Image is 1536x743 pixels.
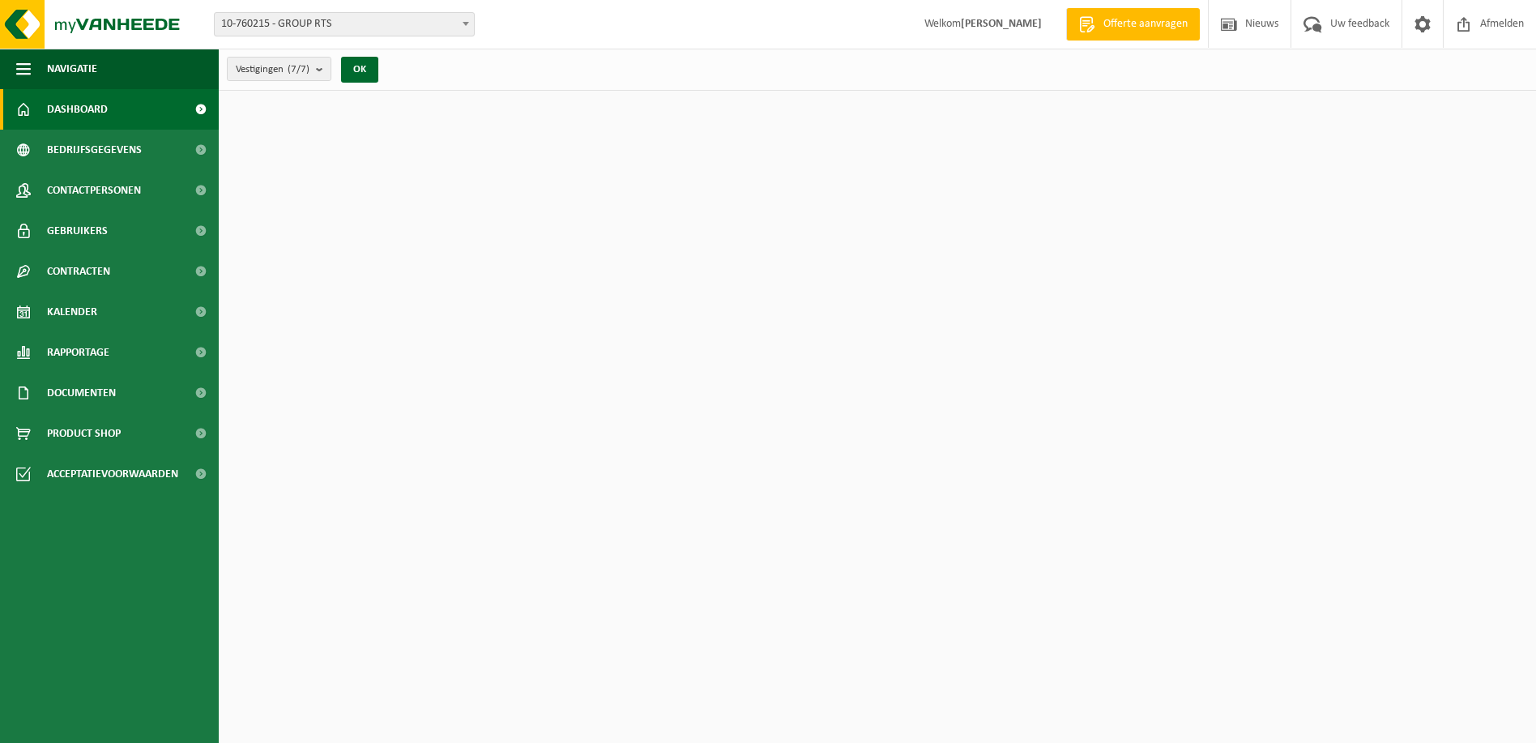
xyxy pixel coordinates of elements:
[341,57,378,83] button: OK
[47,89,108,130] span: Dashboard
[1066,8,1200,41] a: Offerte aanvragen
[47,454,178,494] span: Acceptatievoorwaarden
[236,58,309,82] span: Vestigingen
[214,12,475,36] span: 10-760215 - GROUP RTS
[47,170,141,211] span: Contactpersonen
[47,332,109,373] span: Rapportage
[47,251,110,292] span: Contracten
[961,18,1042,30] strong: [PERSON_NAME]
[288,64,309,75] count: (7/7)
[47,413,121,454] span: Product Shop
[47,49,97,89] span: Navigatie
[47,130,142,170] span: Bedrijfsgegevens
[227,57,331,81] button: Vestigingen(7/7)
[47,211,108,251] span: Gebruikers
[1099,16,1192,32] span: Offerte aanvragen
[47,292,97,332] span: Kalender
[47,373,116,413] span: Documenten
[215,13,474,36] span: 10-760215 - GROUP RTS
